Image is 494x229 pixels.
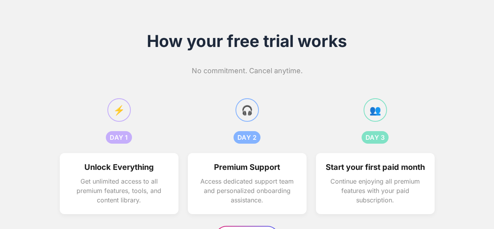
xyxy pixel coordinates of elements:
[69,162,169,172] h3: Unlock Everything
[364,98,387,122] div: 👥
[197,177,297,205] p: Access dedicated support team and personalized onboarding assistance.
[325,162,425,172] h3: Start your first paid month
[235,98,259,122] div: 🎧
[362,131,389,144] div: DAY 3
[234,131,261,144] div: DAY 2
[197,162,297,172] h3: Premium Support
[107,98,131,122] div: ⚡
[325,177,425,205] p: Continue enjoying all premium features with your paid subscription.
[106,131,132,144] div: DAY 1
[60,67,435,75] p: No commitment. Cancel anytime.
[60,31,435,51] h1: How your free trial works
[69,177,169,205] p: Get unlimited access to all premium features, tools, and content library.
